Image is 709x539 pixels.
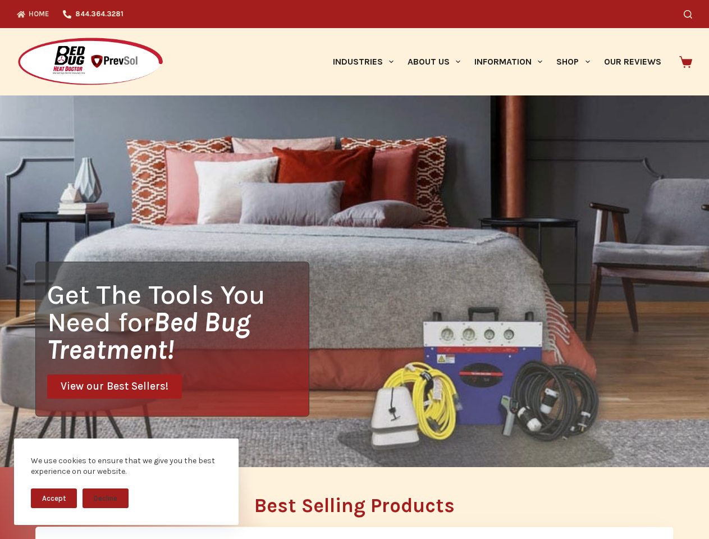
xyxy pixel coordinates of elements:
[550,28,597,95] a: Shop
[61,381,168,392] span: View our Best Sellers!
[400,28,467,95] a: About Us
[31,455,222,477] div: We use cookies to ensure that we give you the best experience on our website.
[17,37,164,87] img: Prevsol/Bed Bug Heat Doctor
[83,488,129,508] button: Decline
[468,28,550,95] a: Information
[47,306,250,366] i: Bed Bug Treatment!
[47,281,309,363] h1: Get The Tools You Need for
[9,4,43,38] button: Open LiveChat chat widget
[326,28,400,95] a: Industries
[684,10,692,19] button: Search
[47,374,182,399] a: View our Best Sellers!
[326,28,668,95] nav: Primary
[597,28,668,95] a: Our Reviews
[35,496,674,515] h2: Best Selling Products
[31,488,77,508] button: Accept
